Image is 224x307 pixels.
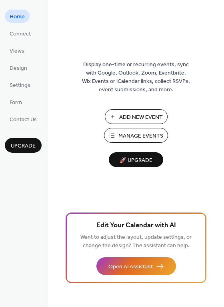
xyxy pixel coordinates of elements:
[10,81,30,90] span: Settings
[11,142,36,150] span: Upgrade
[10,47,24,55] span: Views
[5,95,27,108] a: Form
[5,138,42,153] button: Upgrade
[119,113,163,122] span: Add New Event
[5,10,30,23] a: Home
[10,30,31,38] span: Connect
[82,61,190,94] span: Display one-time or recurring events, sync with Google, Outlook, Zoom, Eventbrite, Wix Events or ...
[109,152,163,167] button: 🚀 Upgrade
[5,112,42,126] a: Contact Us
[5,44,29,57] a: Views
[5,61,32,74] a: Design
[114,155,158,166] span: 🚀 Upgrade
[10,13,25,21] span: Home
[10,64,27,73] span: Design
[105,109,168,124] button: Add New Event
[80,232,192,251] span: Want to adjust the layout, update settings, or change the design? The assistant can help.
[5,78,35,91] a: Settings
[108,263,153,271] span: Open AI Assistant
[96,257,176,275] button: Open AI Assistant
[10,98,22,107] span: Form
[5,27,36,40] a: Connect
[96,220,176,231] span: Edit Your Calendar with AI
[118,132,163,140] span: Manage Events
[10,116,37,124] span: Contact Us
[104,128,168,143] button: Manage Events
